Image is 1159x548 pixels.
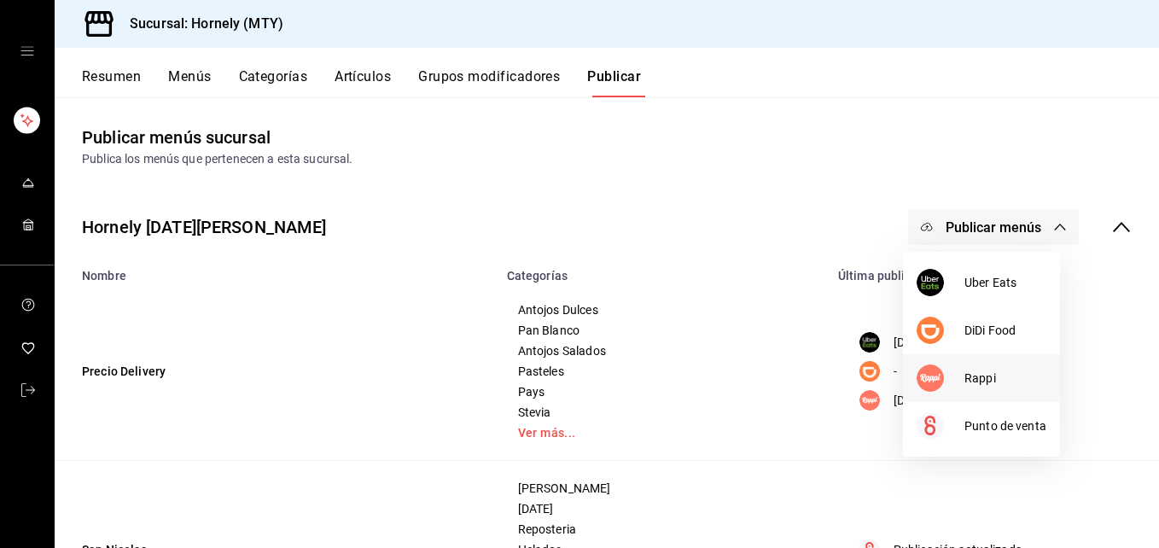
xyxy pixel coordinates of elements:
span: Rappi [964,370,1046,388]
span: Punto de venta [964,417,1046,435]
img: A55HuNSDR+jhAAAAAElFTkSuQmCC [917,269,944,296]
img: 3xvTHWGUC4cxsha7c3oen4VWG2LUsyXzfUAAAAASUVORK5CYII= [917,364,944,392]
img: xiM0WtPwfR5TrWdPJ5T1bWd5b1wHapEst5FBwuYAAAAAElFTkSuQmCC [917,317,944,344]
span: DiDi Food [964,322,1046,340]
span: Uber Eats [964,274,1046,292]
